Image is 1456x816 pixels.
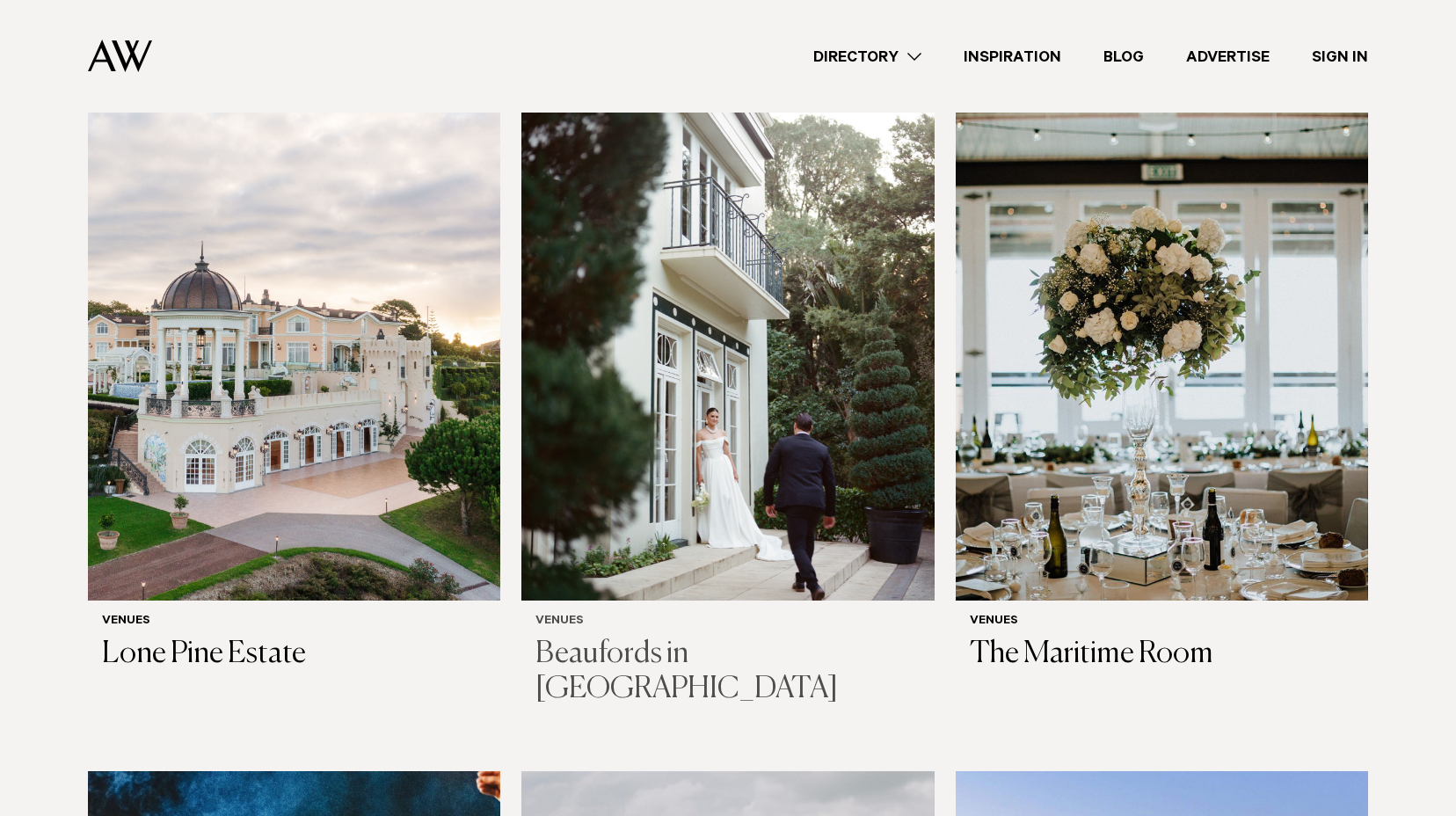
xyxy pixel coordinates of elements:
h3: The Maritime Room [970,637,1354,673]
h6: Venues [970,615,1354,630]
a: Inspiration [943,45,1082,69]
a: Blog [1082,45,1165,69]
img: Floral arrangement at Auckland venue [956,47,1368,601]
img: Bride and groom posing outside homestead [521,47,934,601]
h3: Lone Pine Estate [102,637,486,673]
h3: Beaufords in [GEOGRAPHIC_DATA] [535,637,920,709]
h6: Venues [102,615,486,630]
a: Directory [792,45,943,69]
h6: Venues [535,615,920,630]
a: Sign In [1291,45,1389,69]
img: Auckland Weddings Logo [88,40,152,72]
a: Floral arrangement at Auckland venue Venues The Maritime Room [956,47,1368,686]
a: Bride and groom posing outside homestead Venues Beaufords in [GEOGRAPHIC_DATA] [521,47,934,722]
a: Exterior view of Lone Pine Estate Venues Lone Pine Estate [88,47,500,686]
img: Exterior view of Lone Pine Estate [88,47,500,601]
a: Advertise [1165,45,1291,69]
